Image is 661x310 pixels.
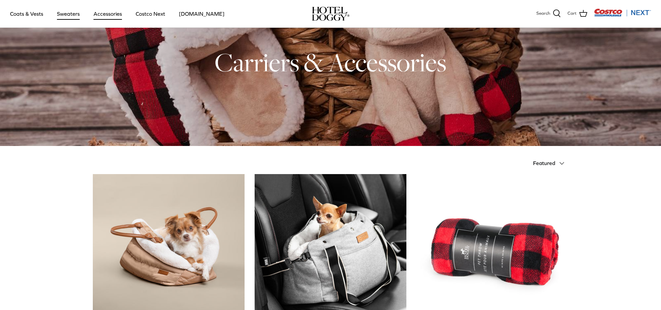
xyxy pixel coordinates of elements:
img: hoteldoggycom [312,7,349,21]
h1: Carriers & Accessories [93,46,569,79]
a: Cart [568,9,587,18]
span: Search [536,10,550,17]
a: Costco Next [130,2,171,25]
a: Search [536,9,561,18]
a: Coats & Vests [4,2,49,25]
img: Costco Next [594,8,651,17]
span: Featured [533,160,555,166]
span: Cart [568,10,577,17]
a: Visit Costco Next [594,13,651,18]
a: Accessories [87,2,128,25]
a: Sweaters [51,2,86,25]
a: hoteldoggy.com hoteldoggycom [312,7,349,21]
button: Featured [533,156,569,171]
a: [DOMAIN_NAME] [173,2,230,25]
